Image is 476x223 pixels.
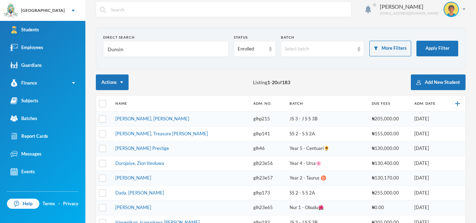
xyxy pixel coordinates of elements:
[286,156,368,171] td: Year 4 - Ursa🌸
[10,133,48,140] div: Report Cards
[286,112,368,127] td: JS 3 - J S S 3B
[411,112,446,127] td: [DATE]
[10,44,43,51] div: Employees
[63,200,78,207] a: Privacy
[7,199,39,209] a: Help
[43,200,55,207] a: Terms
[368,126,411,141] td: ₦155,000.00
[368,185,411,200] td: ₦255,000.00
[250,96,286,112] th: Adm. No.
[368,96,411,112] th: Due Fees
[250,200,286,215] td: glh23e65
[369,41,411,56] button: More Filters
[96,74,129,90] button: Actions
[250,112,286,127] td: glhp215
[10,97,38,104] div: Subjects
[10,115,37,122] div: Batches
[411,185,446,200] td: [DATE]
[286,141,368,156] td: Year 5 - Centuari🌻
[272,79,277,85] b: 20
[368,156,411,171] td: ₦130,400.00
[234,35,276,40] div: Status
[411,141,446,156] td: [DATE]
[250,141,286,156] td: glh46
[115,160,164,166] a: Durojaiye, Zion Iteoluwa
[250,126,286,141] td: glhp141
[250,156,286,171] td: glh23e56
[112,96,250,112] th: Name
[115,145,169,151] a: [PERSON_NAME] Prestige
[411,200,446,215] td: [DATE]
[267,79,270,85] b: 1
[10,26,39,33] div: Students
[286,126,368,141] td: SS 2 - S S 2A
[107,41,225,57] input: Name, Admin No, Phone number, Email Address
[285,46,354,53] div: Select batch
[286,171,368,186] td: Year 2 - Taurus ♉️
[100,7,106,13] img: search
[411,171,446,186] td: [DATE]
[10,168,35,175] div: Events
[253,79,290,86] span: Listing - of
[10,79,37,87] div: Finance
[286,200,368,215] td: Nur 1 - Obudu🌺
[368,112,411,127] td: ₦205,000.00
[380,11,438,16] div: [EMAIL_ADDRESS][DOMAIN_NAME]
[59,200,60,207] div: ·
[238,46,266,53] div: Enrolled
[4,4,18,18] img: logo
[368,200,411,215] td: ₦0.00
[380,2,438,11] div: [PERSON_NAME]
[103,35,229,40] div: Direct Search
[368,141,411,156] td: ₦130,000.00
[115,190,164,196] a: Dada, [PERSON_NAME]
[10,150,41,158] div: Messages
[286,185,368,200] td: SS 2 - S S 2A
[455,101,460,106] img: +
[115,175,151,181] a: [PERSON_NAME]
[411,96,446,112] th: Adm. Date
[110,2,347,17] input: Search
[21,7,65,14] div: [GEOGRAPHIC_DATA]
[411,126,446,141] td: [DATE]
[115,116,189,121] a: [PERSON_NAME], [PERSON_NAME]
[411,156,446,171] td: [DATE]
[115,205,151,210] a: [PERSON_NAME]
[411,74,466,90] button: Add New Student
[444,2,458,16] img: STUDENT
[286,96,368,112] th: Batch
[250,185,286,200] td: glhp173
[368,171,411,186] td: ₦130,170.00
[10,62,42,69] div: Guardians
[250,171,286,186] td: glh23e57
[282,79,290,85] b: 183
[416,41,458,56] button: Apply Filter
[115,131,208,136] a: [PERSON_NAME], Treasure [PERSON_NAME]
[281,35,364,40] div: Batch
